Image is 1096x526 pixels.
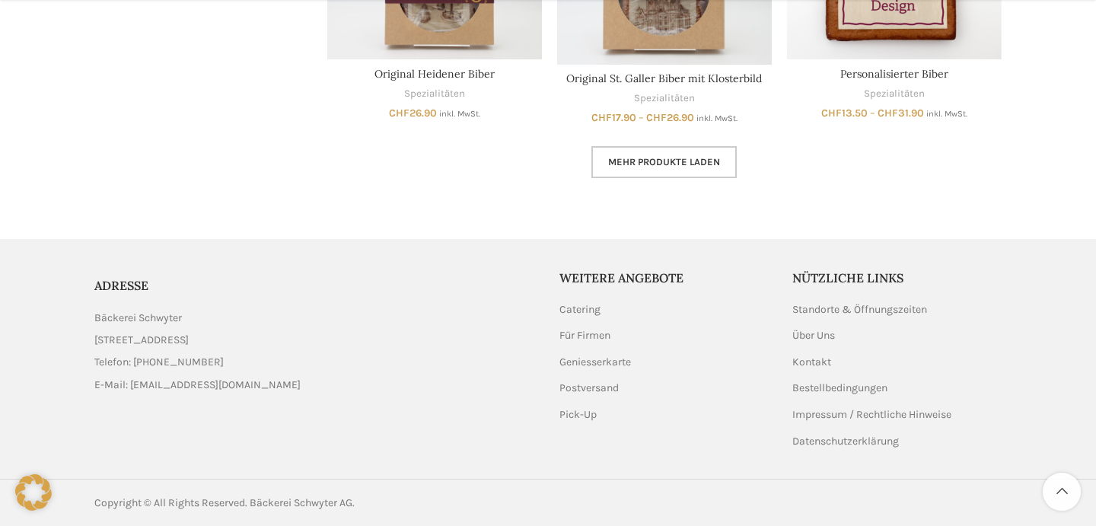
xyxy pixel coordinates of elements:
[792,302,929,317] a: Standorte & Öffnungszeiten
[792,434,900,449] a: Datenschutzerklärung
[864,87,925,101] a: Spezialitäten
[634,91,695,106] a: Spezialitäten
[792,381,889,396] a: Bestellbedingungen
[374,67,495,81] a: Original Heidener Biber
[94,278,148,293] span: ADRESSE
[559,381,620,396] a: Postversand
[639,111,644,124] span: –
[792,355,833,370] a: Kontakt
[559,328,612,343] a: Für Firmen
[559,407,598,422] a: Pick-Up
[591,146,737,178] a: Mehr Produkte laden
[591,111,636,124] bdi: 17.90
[926,109,967,119] small: inkl. MwSt.
[608,156,720,168] span: Mehr Produkte laden
[1043,473,1081,511] a: Scroll to top button
[591,111,612,124] span: CHF
[821,107,842,120] span: CHF
[646,111,667,124] span: CHF
[439,109,480,119] small: inkl. MwSt.
[878,107,924,120] bdi: 31.90
[389,107,437,120] bdi: 26.90
[821,107,868,120] bdi: 13.50
[404,87,465,101] a: Spezialitäten
[792,407,953,422] a: Impressum / Rechtliche Hinweise
[878,107,898,120] span: CHF
[559,269,769,286] h5: Weitere Angebote
[870,107,875,120] span: –
[840,67,948,81] a: Personalisierter Biber
[696,113,738,123] small: inkl. MwSt.
[389,107,409,120] span: CHF
[792,269,1002,286] h5: Nützliche Links
[646,111,694,124] bdi: 26.90
[94,354,537,371] a: List item link
[94,310,182,327] span: Bäckerei Schwyter
[792,328,836,343] a: Über Uns
[559,302,602,317] a: Catering
[94,332,189,349] span: [STREET_ADDRESS]
[94,495,540,512] div: Copyright © All Rights Reserved. Bäckerei Schwyter AG.
[559,355,632,370] a: Geniesserkarte
[94,377,537,394] a: List item link
[566,72,762,85] a: Original St. Galler Biber mit Klosterbild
